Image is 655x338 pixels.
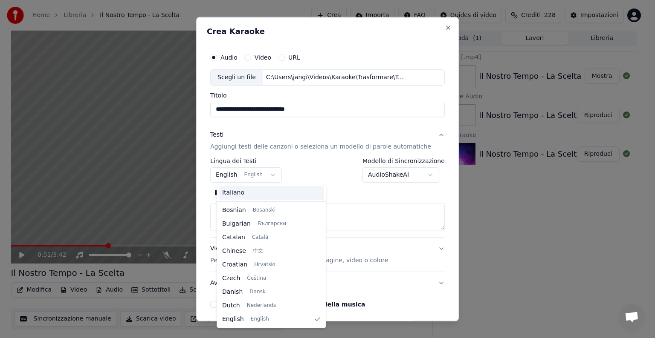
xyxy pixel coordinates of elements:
span: Dansk [249,289,265,295]
span: Bosnian [222,206,246,215]
span: Italiano [222,189,244,197]
span: Danish [222,288,243,296]
span: Croatian [222,261,247,269]
span: Bulgarian [222,220,251,228]
span: Chinese [222,247,246,255]
span: Dutch [222,301,240,310]
span: Български [258,221,286,227]
span: Catalan [222,233,245,242]
span: Čeština [247,275,266,282]
span: English [251,316,269,323]
span: Català [252,234,268,241]
span: Bosanski [253,207,275,214]
span: Czech [222,274,240,283]
span: English [222,315,244,324]
span: Hrvatski [254,261,275,268]
span: 中文 [253,248,263,255]
span: Nederlands [247,302,276,309]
